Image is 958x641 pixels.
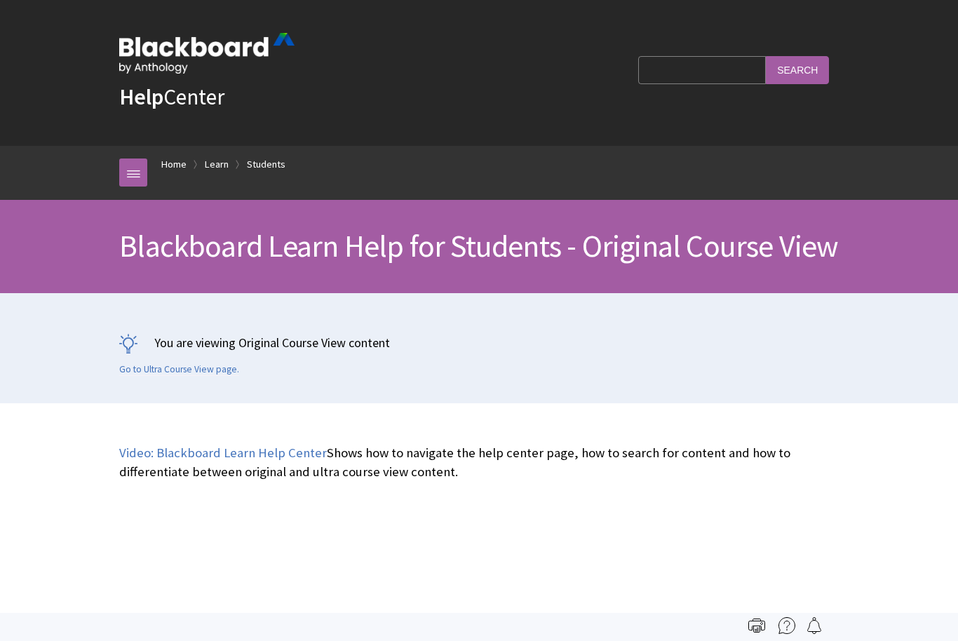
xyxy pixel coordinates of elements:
a: Students [247,156,285,173]
p: You are viewing Original Course View content [119,334,839,351]
a: Home [161,156,187,173]
p: Shows how to navigate the help center page, how to search for content and how to differentiate be... [119,444,839,480]
strong: Help [119,83,163,111]
a: HelpCenter [119,83,224,111]
img: Print [748,617,765,634]
img: More help [778,617,795,634]
img: Follow this page [806,617,823,634]
a: Video: Blackboard Learn Help Center [119,445,327,461]
a: Go to Ultra Course View page. [119,363,239,376]
span: Blackboard Learn Help for Students - Original Course View [119,227,838,265]
img: Blackboard by Anthology [119,33,295,74]
a: Learn [205,156,229,173]
input: Search [766,56,829,83]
